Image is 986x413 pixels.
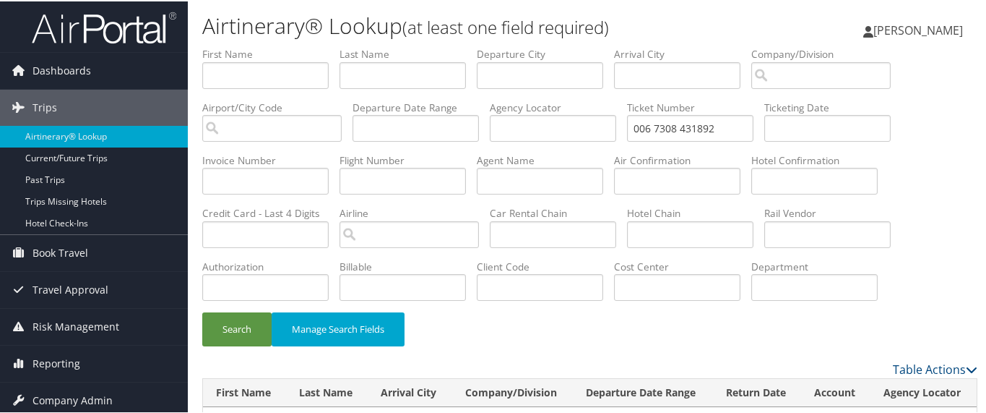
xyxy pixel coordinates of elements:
img: airportal-logo.png [32,9,176,43]
span: Trips [33,88,57,124]
button: Search [202,311,272,345]
th: Departure Date Range: activate to sort column descending [573,378,712,406]
th: First Name: activate to sort column ascending [203,378,286,406]
label: Invoice Number [202,152,340,166]
span: Reporting [33,344,80,380]
label: Hotel Chain [627,205,764,219]
label: First Name [202,46,340,60]
label: Authorization [202,258,340,273]
a: [PERSON_NAME] [863,7,977,51]
label: Rail Vendor [764,205,901,219]
span: Book Travel [33,234,88,270]
label: Company/Division [751,46,901,60]
th: Agency Locator: activate to sort column ascending [870,378,977,406]
label: Ticketing Date [764,99,901,114]
label: Flight Number [340,152,477,166]
label: Airport/City Code [202,99,353,114]
th: Last Name: activate to sort column ascending [286,378,368,406]
label: Ticket Number [627,99,764,114]
th: Return Date: activate to sort column ascending [713,378,801,406]
button: Manage Search Fields [272,311,405,345]
label: Car Rental Chain [490,205,627,219]
h1: Airtinerary® Lookup [202,9,719,40]
label: Departure Date Range [353,99,490,114]
label: Airline [340,205,490,219]
label: Departure City [477,46,614,60]
th: Company/Division [452,378,574,406]
span: Travel Approval [33,271,108,307]
th: Account: activate to sort column ascending [801,378,870,406]
label: Hotel Confirmation [751,152,888,166]
label: Air Confirmation [614,152,751,166]
label: Client Code [477,258,614,273]
label: Last Name [340,46,477,60]
label: Agency Locator [490,99,627,114]
label: Arrival City [614,46,751,60]
th: Arrival City: activate to sort column ascending [368,378,451,406]
label: Billable [340,258,477,273]
label: Department [751,258,888,273]
label: Agent Name [477,152,614,166]
small: (at least one field required) [402,14,609,38]
span: Dashboards [33,51,91,88]
span: [PERSON_NAME] [873,21,963,37]
a: Table Actions [893,360,977,376]
span: Risk Management [33,307,119,344]
label: Cost Center [614,258,751,273]
label: Credit Card - Last 4 Digits [202,205,340,219]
